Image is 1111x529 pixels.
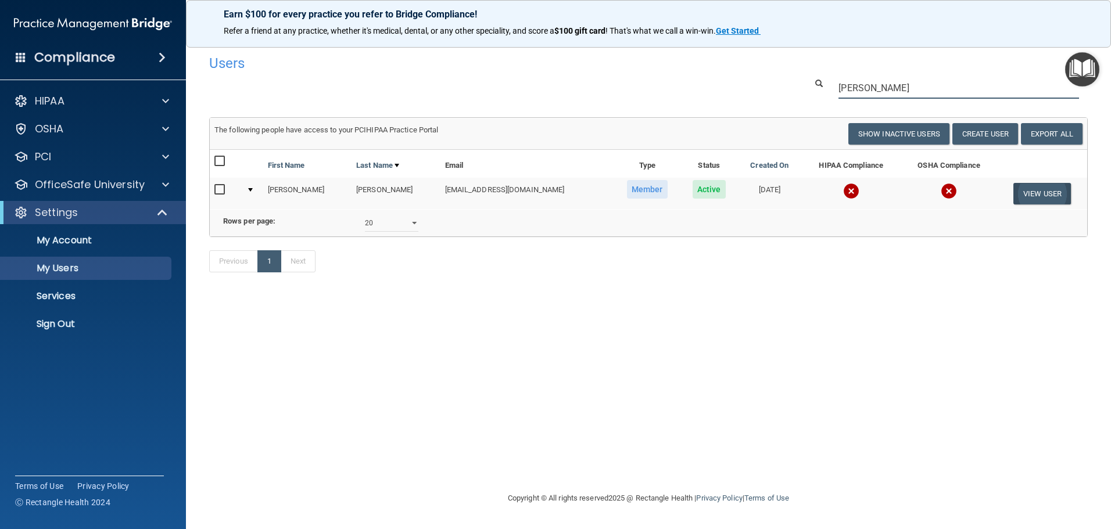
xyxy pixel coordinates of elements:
[941,183,957,199] img: cross.ca9f0e7f.svg
[1065,52,1099,87] button: Open Resource Center
[744,494,789,502] a: Terms of Use
[77,480,130,492] a: Privacy Policy
[14,178,169,192] a: OfficeSafe University
[35,150,51,164] p: PCI
[554,26,605,35] strong: $100 gift card
[224,26,554,35] span: Refer a friend at any practice, whether it's medical, dental, or any other speciality, and score a
[716,26,761,35] a: Get Started
[14,206,169,219] a: Settings
[8,262,166,274] p: My Users
[901,150,997,178] th: OSHA Compliance
[257,250,281,272] a: 1
[440,178,614,209] td: [EMAIL_ADDRESS][DOMAIN_NAME]
[8,318,166,330] p: Sign Out
[1021,123,1083,145] a: Export All
[838,77,1079,99] input: Search
[1013,183,1071,204] button: View User
[224,9,1073,20] p: Earn $100 for every practice you refer to Bridge Compliance!
[440,150,614,178] th: Email
[843,183,859,199] img: cross.ca9f0e7f.svg
[35,122,64,136] p: OSHA
[263,178,352,209] td: [PERSON_NAME]
[8,235,166,246] p: My Account
[14,12,172,35] img: PMB logo
[14,150,169,164] a: PCI
[848,123,949,145] button: Show Inactive Users
[356,159,399,172] a: Last Name
[802,150,901,178] th: HIPAA Compliance
[696,494,742,502] a: Privacy Policy
[680,150,737,178] th: Status
[614,150,680,178] th: Type
[14,94,169,108] a: HIPAA
[209,56,715,71] h4: Users
[15,480,63,492] a: Terms of Use
[35,94,64,108] p: HIPAA
[693,180,726,199] span: Active
[436,480,861,517] div: Copyright © All rights reserved 2025 @ Rectangle Health | |
[34,49,115,66] h4: Compliance
[716,26,759,35] strong: Get Started
[952,123,1018,145] button: Create User
[605,26,716,35] span: ! That's what we call a win-win.
[14,122,169,136] a: OSHA
[214,125,439,134] span: The following people have access to your PCIHIPAA Practice Portal
[35,178,145,192] p: OfficeSafe University
[268,159,305,172] a: First Name
[35,206,78,219] p: Settings
[223,217,275,225] b: Rows per page:
[737,178,801,209] td: [DATE]
[750,159,789,172] a: Created On
[627,180,668,199] span: Member
[352,178,440,209] td: [PERSON_NAME]
[209,250,258,272] a: Previous
[281,250,316,272] a: Next
[15,496,110,508] span: Ⓒ Rectangle Health 2024
[8,290,166,302] p: Services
